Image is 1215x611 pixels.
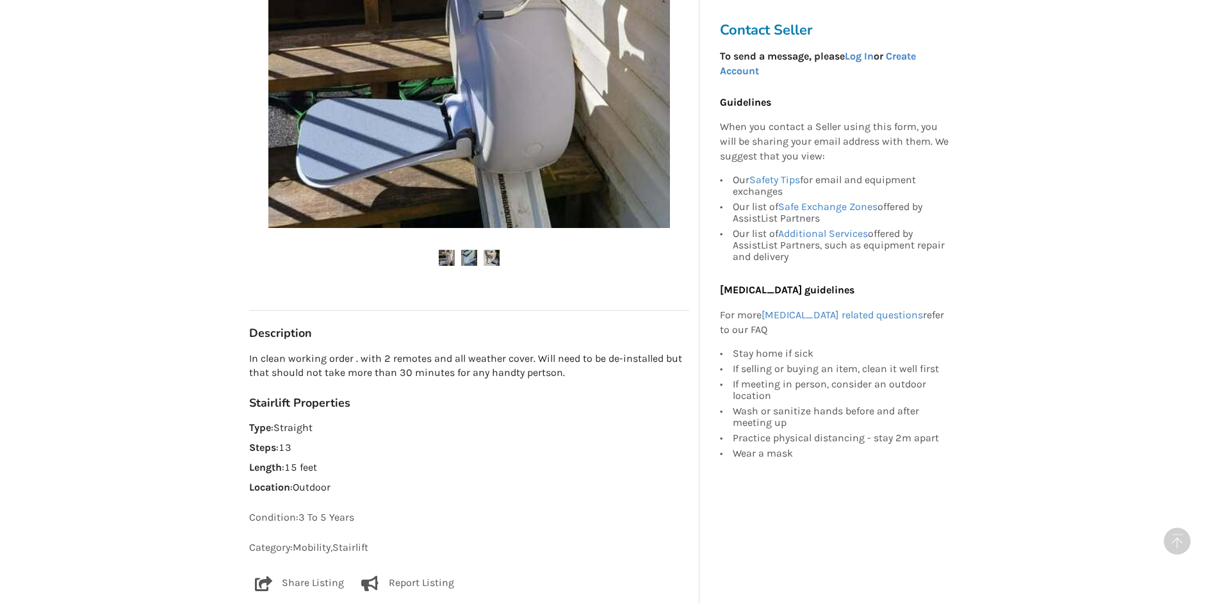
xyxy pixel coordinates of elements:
[733,199,949,226] div: Our list of offered by AssistList Partners
[249,461,282,473] strong: Length
[733,377,949,403] div: If meeting in person, consider an outdoor location
[249,510,689,525] p: Condition: 3 To 5 Years
[720,21,956,39] h3: Contact Seller
[249,480,689,495] p: : Outdoor
[461,250,477,266] img: savaria indoor or outdoor straight stairlift in clean working condition. with 2 remotes. 15 feet ...
[484,250,500,266] img: savaria indoor or outdoor straight stairlift in clean working condition. with 2 remotes. 15 feet ...
[249,460,689,475] p: : 15 feet
[845,50,874,62] a: Log In
[778,227,868,240] a: Additional Services
[778,200,877,213] a: Safe Exchange Zones
[249,352,689,381] p: In clean working order . with 2 remotes and all weather cover. Will need to be de-installed but t...
[439,250,455,266] img: savaria indoor or outdoor straight stairlift in clean working condition. with 2 remotes. 15 feet ...
[720,50,916,77] strong: To send a message, please or
[249,326,689,341] h3: Description
[762,309,923,321] a: [MEDICAL_DATA] related questions
[389,576,454,591] p: Report Listing
[733,348,949,361] div: Stay home if sick
[733,430,949,446] div: Practice physical distancing - stay 2m apart
[733,446,949,459] div: Wear a mask
[249,421,689,436] p: : Straight
[282,576,344,591] p: Share Listing
[720,284,854,296] b: [MEDICAL_DATA] guidelines
[749,174,800,186] a: Safety Tips
[249,441,276,453] strong: Steps
[733,403,949,430] div: Wash or sanitize hands before and after meeting up
[720,120,949,165] p: When you contact a Seller using this form, you will be sharing your email address with them. We s...
[249,541,689,555] p: Category: Mobility , Stairlift
[733,226,949,263] div: Our list of offered by AssistList Partners, such as equipment repair and delivery
[720,308,949,338] p: For more refer to our FAQ
[733,361,949,377] div: If selling or buying an item, clean it well first
[720,96,771,108] b: Guidelines
[733,174,949,199] div: Our for email and equipment exchanges
[249,481,290,493] strong: Location
[249,441,689,455] p: : 13
[249,396,689,411] h3: Stairlift Properties
[249,421,271,434] strong: Type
